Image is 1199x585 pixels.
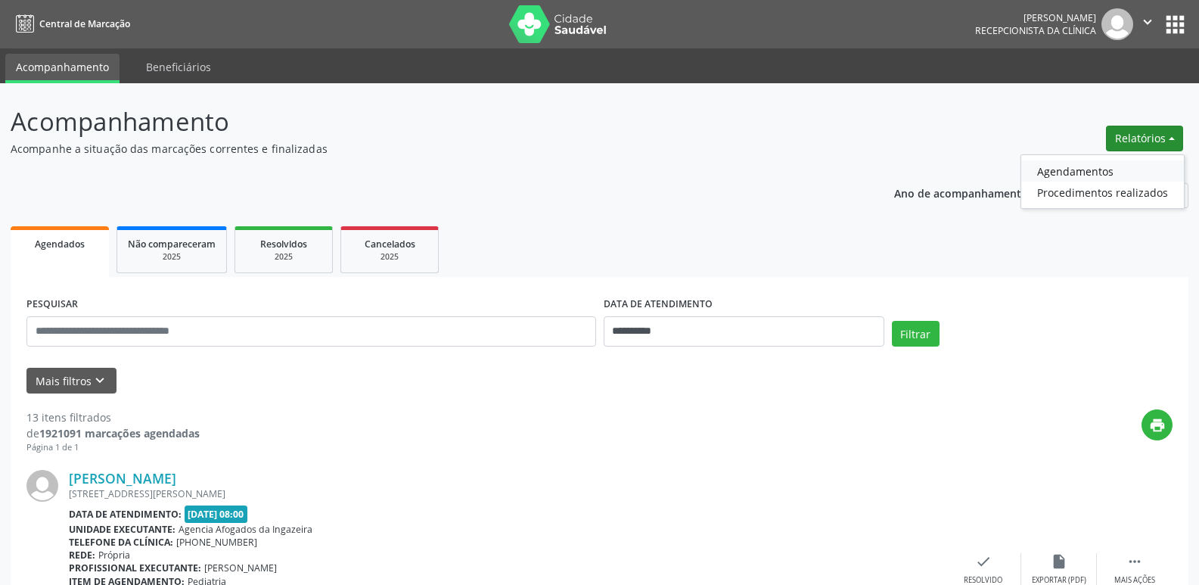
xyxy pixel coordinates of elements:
span: [DATE] 08:00 [185,506,248,523]
strong: 1921091 marcações agendadas [39,426,200,440]
span: Recepcionista da clínica [975,24,1096,37]
a: [PERSON_NAME] [69,470,176,487]
p: Acompanhamento [11,103,835,141]
a: Central de Marcação [11,11,130,36]
div: 13 itens filtrados [26,409,200,425]
p: Ano de acompanhamento [894,183,1028,202]
p: Acompanhe a situação das marcações correntes e finalizadas [11,141,835,157]
b: Unidade executante: [69,523,176,536]
button: Filtrar [892,321,940,347]
a: Agendamentos [1021,160,1184,182]
i:  [1126,553,1143,570]
label: DATA DE ATENDIMENTO [604,293,713,316]
span: Cancelados [365,238,415,250]
span: Não compareceram [128,238,216,250]
i: insert_drive_file [1051,553,1067,570]
i: print [1149,417,1166,434]
a: Beneficiários [135,54,222,80]
div: 2025 [128,251,216,263]
i: check [975,553,992,570]
div: [PERSON_NAME] [975,11,1096,24]
span: Central de Marcação [39,17,130,30]
button: Mais filtroskeyboard_arrow_down [26,368,116,394]
div: Página 1 de 1 [26,441,200,454]
span: Resolvidos [260,238,307,250]
button:  [1133,8,1162,40]
div: [STREET_ADDRESS][PERSON_NAME] [69,487,946,500]
b: Telefone da clínica: [69,536,173,549]
div: 2025 [246,251,321,263]
b: Rede: [69,549,95,562]
span: Agencia Afogados da Ingazeira [179,523,312,536]
span: Agendados [35,238,85,250]
button: print [1142,409,1173,440]
span: [PHONE_NUMBER] [176,536,257,549]
i: keyboard_arrow_down [92,372,108,389]
span: Própria [98,549,130,562]
img: img [1101,8,1133,40]
a: Procedimentos realizados [1021,182,1184,203]
a: Acompanhamento [5,54,120,83]
button: Relatórios [1106,126,1183,151]
button: apps [1162,11,1188,38]
b: Profissional executante: [69,562,201,574]
b: Data de atendimento: [69,508,182,521]
span: [PERSON_NAME] [204,562,277,574]
label: PESQUISAR [26,293,78,316]
img: img [26,470,58,502]
i:  [1139,14,1156,30]
div: 2025 [352,251,427,263]
ul: Relatórios [1020,154,1185,209]
div: de [26,425,200,441]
